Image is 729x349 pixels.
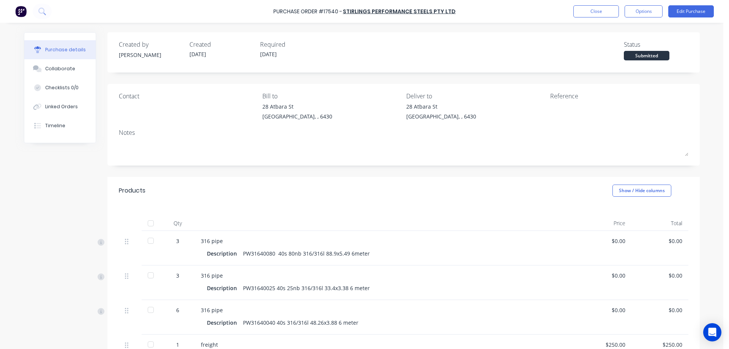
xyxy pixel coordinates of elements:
[624,51,669,60] div: Submitted
[262,92,401,101] div: Bill to
[201,272,568,280] div: 316 pipe
[207,317,243,328] div: Description
[243,317,358,328] div: PW31640040 40s 316/316l 48.26x3.88 6 meter
[637,237,682,245] div: $0.00
[201,237,568,245] div: 316 pipe
[624,40,688,49] div: Status
[273,8,342,16] div: Purchase Order #17540 -
[573,5,619,17] button: Close
[119,128,688,137] div: Notes
[406,92,544,101] div: Deliver to
[668,5,714,17] button: Edit Purchase
[612,185,671,197] button: Show / Hide columns
[581,341,625,349] div: $250.00
[45,46,86,53] div: Purchase details
[703,323,721,341] div: Open Intercom Messenger
[207,248,243,259] div: Description
[243,283,370,294] div: PW31640025 40s 25nb 316/316l 33.4x3.38 6 meter
[24,116,96,135] button: Timeline
[119,186,145,195] div: Products
[24,59,96,78] button: Collaborate
[201,341,568,349] div: freight
[167,272,189,280] div: 3
[189,40,254,49] div: Created
[406,112,476,120] div: [GEOGRAPHIC_DATA], , 6430
[581,237,625,245] div: $0.00
[550,92,688,101] div: Reference
[581,306,625,314] div: $0.00
[207,283,243,294] div: Description
[637,341,682,349] div: $250.00
[262,103,332,111] div: 28 Atbara St
[637,272,682,280] div: $0.00
[24,40,96,59] button: Purchase details
[119,40,183,49] div: Created by
[631,216,688,231] div: Total
[260,40,325,49] div: Required
[243,248,370,259] div: PW31640080 40s 80nb 316/316l 88.9x5.49 6meter
[201,306,568,314] div: 316 pipe
[161,216,195,231] div: Qty
[343,8,456,15] a: Stirlings Performance Steels Pty Ltd
[119,92,257,101] div: Contact
[262,112,332,120] div: [GEOGRAPHIC_DATA], , 6430
[637,306,682,314] div: $0.00
[15,6,27,17] img: Factory
[167,237,189,245] div: 3
[24,97,96,116] button: Linked Orders
[625,5,663,17] button: Options
[45,84,79,91] div: Checklists 0/0
[45,122,65,129] div: Timeline
[167,341,189,349] div: 1
[45,103,78,110] div: Linked Orders
[119,51,183,59] div: [PERSON_NAME]
[45,65,75,72] div: Collaborate
[24,78,96,97] button: Checklists 0/0
[574,216,631,231] div: Price
[406,103,476,111] div: 28 Atbara St
[581,272,625,280] div: $0.00
[167,306,189,314] div: 6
